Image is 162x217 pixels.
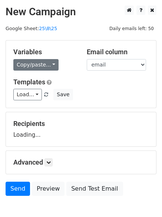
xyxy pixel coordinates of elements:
a: Daily emails left: 50 [107,26,156,31]
h5: Recipients [13,120,149,128]
a: Preview [32,182,65,196]
button: Save [53,89,73,100]
small: Google Sheet: [6,26,57,31]
h2: New Campaign [6,6,156,18]
a: Copy/paste... [13,59,59,71]
iframe: Chat Widget [125,181,162,217]
a: Send Test Email [66,182,123,196]
a: Templates [13,78,45,86]
a: 25\8\25 [39,26,57,31]
a: Send [6,182,30,196]
h5: Variables [13,48,76,56]
h5: Email column [87,48,149,56]
span: Daily emails left: 50 [107,25,156,33]
div: Loading... [13,120,149,139]
h5: Advanced [13,158,149,166]
a: Load... [13,89,42,100]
